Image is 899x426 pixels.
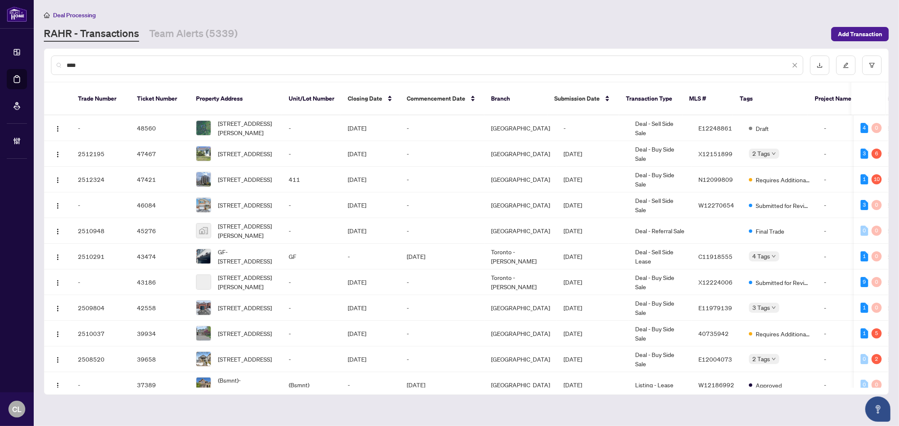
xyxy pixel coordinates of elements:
td: - [817,372,868,398]
span: C11918555 [698,253,733,260]
td: Deal - Buy Side Sale [628,346,692,372]
td: [DATE] [341,321,400,346]
button: Logo [51,352,64,366]
td: 411 [282,167,341,192]
div: 0 [872,277,882,287]
td: [DATE] [557,372,628,398]
td: - [71,372,130,398]
span: Submitted for Review [756,278,810,287]
td: - [817,346,868,372]
td: 2508520 [71,346,130,372]
span: X12151899 [698,150,733,157]
td: GF [282,244,341,269]
td: Toronto - [PERSON_NAME] [484,244,557,269]
th: Submission Date [547,83,619,115]
th: Unit/Lot Number [282,83,341,115]
td: 42558 [130,295,189,321]
td: - [71,192,130,218]
img: thumbnail-img [196,301,211,315]
span: down [772,152,776,156]
td: [DATE] [341,269,400,295]
span: [STREET_ADDRESS] [218,303,272,312]
td: - [400,269,484,295]
td: - [400,115,484,141]
span: close [792,62,798,68]
button: download [810,56,829,75]
td: [GEOGRAPHIC_DATA] [484,115,557,141]
th: Transaction Type [619,83,682,115]
div: 5 [872,328,882,338]
span: X12224006 [698,278,733,286]
td: (Bsmnt) [282,372,341,398]
td: 2510037 [71,321,130,346]
td: [DATE] [557,269,628,295]
td: - [817,244,868,269]
td: Deal - Referral Sale [628,218,692,244]
td: [DATE] [557,192,628,218]
th: MLS # [682,83,733,115]
div: 0 [861,226,868,236]
td: [DATE] [341,141,400,167]
td: - [341,372,400,398]
td: - [557,115,628,141]
td: 46084 [130,192,189,218]
span: Submitted for Review [756,201,810,210]
td: [DATE] [341,346,400,372]
td: [DATE] [557,167,628,192]
td: - [282,321,341,346]
div: 0 [872,200,882,210]
td: [GEOGRAPHIC_DATA] [484,321,557,346]
span: 4 Tags [752,251,770,261]
div: 9 [861,277,868,287]
td: [DATE] [557,321,628,346]
th: Ticket Number [130,83,189,115]
div: 6 [872,149,882,159]
img: Logo [54,177,61,184]
td: 48560 [130,115,189,141]
span: GF-[STREET_ADDRESS] [218,247,275,266]
td: 37389 [130,372,189,398]
td: [DATE] [557,295,628,321]
td: - [817,115,868,141]
td: - [71,115,130,141]
span: [STREET_ADDRESS] [218,149,272,158]
td: - [817,192,868,218]
span: Deal Processing [53,11,96,19]
td: [GEOGRAPHIC_DATA] [484,372,557,398]
td: [DATE] [557,346,628,372]
td: Deal - Sell Side Lease [628,244,692,269]
td: - [400,295,484,321]
img: thumbnail-img [196,326,211,341]
td: [DATE] [341,295,400,321]
img: thumbnail-img [196,146,211,161]
div: 1 [861,328,868,338]
td: Toronto - [PERSON_NAME] [484,269,557,295]
span: [STREET_ADDRESS] [218,200,272,210]
span: down [772,306,776,310]
td: 43186 [130,269,189,295]
div: 0 [861,380,868,390]
td: - [282,269,341,295]
button: edit [836,56,856,75]
span: W12270654 [698,201,734,209]
span: home [44,12,50,18]
th: Project Name [808,83,859,115]
td: 2509804 [71,295,130,321]
td: [DATE] [557,141,628,167]
span: [STREET_ADDRESS][PERSON_NAME] [218,273,275,291]
span: [STREET_ADDRESS][PERSON_NAME] [218,119,275,137]
span: [STREET_ADDRESS] [218,175,272,184]
td: - [282,295,341,321]
td: 39658 [130,346,189,372]
div: 1 [861,303,868,313]
img: Logo [54,125,61,132]
button: Logo [51,301,64,314]
div: 0 [872,380,882,390]
span: Draft [756,124,769,133]
span: 40735942 [698,330,729,337]
span: Requires Additional Docs [756,329,810,338]
img: thumbnail-img [196,198,211,212]
span: Approved [756,381,782,390]
td: [GEOGRAPHIC_DATA] [484,218,557,244]
td: - [400,218,484,244]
